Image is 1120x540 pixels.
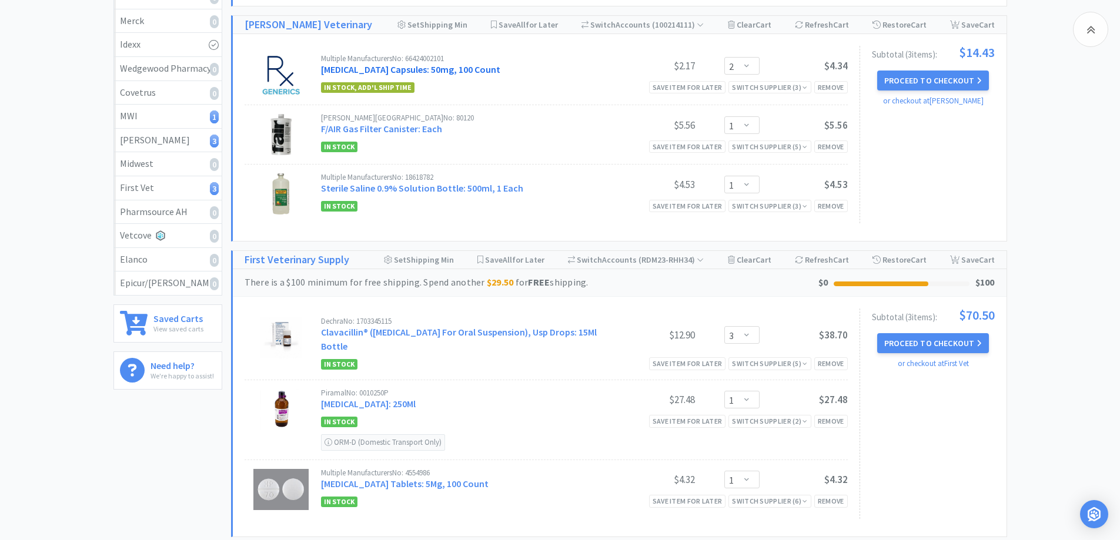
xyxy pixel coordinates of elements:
[814,140,848,153] div: Remove
[407,19,420,30] span: Set
[114,9,222,33] a: Merck0
[210,135,219,147] i: 3
[114,105,222,129] a: MWI1
[321,317,607,325] div: Dechra No: 1703345115
[321,389,607,397] div: Piramal No: 0010250P
[607,472,695,487] div: $4.32
[649,357,726,370] div: Save item for later
[649,415,726,427] div: Save item for later
[321,55,607,62] div: Multiple Manufacturers No: 66424002101
[210,15,219,28] i: 0
[210,63,219,76] i: 0
[568,251,704,269] div: Accounts
[911,19,927,30] span: Cart
[397,16,467,33] div: Shipping Min
[1080,500,1108,528] div: Open Intercom Messenger
[872,308,995,321] div: Subtotal ( 3 item s ):
[814,81,848,93] div: Remove
[872,46,995,59] div: Subtotal ( 3 item s ):
[649,140,726,153] div: Save item for later
[114,248,222,272] a: Elanco0
[321,82,414,93] span: In stock, add'l ship time
[120,228,216,243] div: Vetcove
[245,275,818,290] div: There is a $100 minimum for free shipping. Spend another for shipping.
[321,123,442,135] a: F/AIR Gas Filter Canister: Each
[979,19,995,30] span: Cart
[321,173,607,181] div: Multiple Manufacturers No: 18618782
[911,254,927,265] span: Cart
[260,317,302,358] img: f91954f6322b4412aa9f2da9bfaa6851_623024.jpeg
[210,254,219,267] i: 0
[872,251,927,269] div: Restore
[824,59,848,72] span: $4.34
[607,59,695,73] div: $2.17
[814,357,848,370] div: Remove
[814,200,848,212] div: Remove
[795,16,849,33] div: Refresh
[607,328,695,342] div: $12.90
[607,393,695,407] div: $27.48
[384,251,454,269] div: Shipping Min
[487,276,514,288] strong: $29.50
[607,118,695,132] div: $5.56
[818,275,828,290] div: $0
[210,158,219,171] i: 0
[321,63,500,75] a: [MEDICAL_DATA] Capsules: 50mg, 100 Count
[728,16,771,33] div: Clear
[883,96,984,106] a: or checkout at [PERSON_NAME]
[321,142,357,152] span: In Stock
[649,200,726,212] div: Save item for later
[650,19,704,30] span: ( 100214111 )
[824,178,848,191] span: $4.53
[253,469,308,510] img: d734e13537974e3d89510dfbc2869010_151845.jpeg
[120,204,216,220] div: Pharmsource AH
[120,276,216,291] div: Epicur/[PERSON_NAME]
[210,277,219,290] i: 0
[732,358,807,369] div: Switch Supplier ( 5 )
[114,81,222,105] a: Covetrus0
[113,304,222,343] a: Saved CartsView saved carts
[120,252,216,267] div: Elanco
[975,275,995,290] div: $100
[321,182,523,194] a: Sterile Saline 0.9% Solution Bottle: 500ml, 1 Each
[824,119,848,132] span: $5.56
[728,251,771,269] div: Clear
[833,19,849,30] span: Cart
[210,87,219,100] i: 0
[732,495,807,507] div: Switch Supplier ( 6 )
[732,82,807,93] div: Switch Supplier ( 3 )
[210,206,219,219] i: 0
[819,328,848,341] span: $38.70
[649,495,726,507] div: Save item for later
[755,254,771,265] span: Cart
[153,323,203,334] p: View saved carts
[321,398,416,410] a: [MEDICAL_DATA]: 250Ml
[577,254,602,265] span: Switch
[814,415,848,427] div: Remove
[321,434,445,451] div: ORM-D (Domestic Transport Only)
[321,497,357,507] span: In Stock
[210,110,219,123] i: 1
[120,133,216,148] div: [PERSON_NAME]
[210,182,219,195] i: 3
[649,81,726,93] div: Save item for later
[877,333,989,353] button: Proceed to Checkout
[321,201,357,212] span: In Stock
[394,254,406,265] span: Set
[114,152,222,176] a: Midwest0
[120,61,216,76] div: Wedgewood Pharmacy
[321,469,607,477] div: Multiple Manufacturers No: 4554986
[151,358,214,370] h6: Need help?
[120,156,216,172] div: Midwest
[245,16,372,33] a: [PERSON_NAME] Veterinary
[120,37,216,52] div: Idexx
[120,14,216,29] div: Merck
[321,478,489,489] a: [MEDICAL_DATA] Tablets: 5Mg, 100 Count
[590,19,616,30] span: Switch
[485,254,544,265] span: Save for Later
[898,358,969,368] a: or checkout at First Vet
[732,415,807,427] div: Switch Supplier ( 2 )
[959,308,995,321] span: $70.50
[120,109,216,124] div: MWI
[321,359,357,370] span: In Stock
